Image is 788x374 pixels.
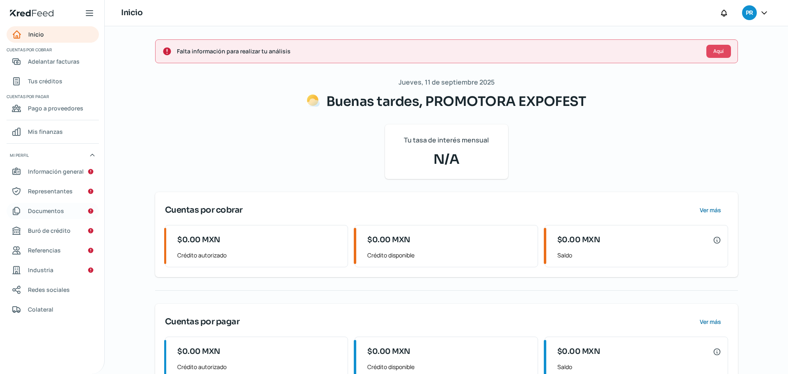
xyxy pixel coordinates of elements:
span: Falta información para realizar tu análisis [177,46,700,56]
h1: Inicio [121,7,142,19]
span: Adelantar facturas [28,56,80,67]
a: Mis finanzas [7,124,99,140]
span: Representantes [28,186,73,196]
a: Industria [7,262,99,278]
span: Tus créditos [28,76,62,86]
span: Crédito autorizado [177,250,341,260]
span: Industria [28,265,53,275]
span: $0.00 MXN [177,234,220,246]
a: Información general [7,163,99,180]
span: Aquí [713,49,724,54]
span: Inicio [28,29,44,39]
span: Saldo [557,362,721,372]
span: Crédito autorizado [177,362,341,372]
span: $0.00 MXN [367,346,410,357]
a: Tus créditos [7,73,99,89]
a: Representantes [7,183,99,200]
span: Crédito disponible [367,362,531,372]
a: Inicio [7,26,99,43]
span: PR [746,8,753,18]
span: Saldo [557,250,721,260]
button: Ver más [693,202,728,218]
span: Ver más [700,319,721,325]
span: Cuentas por cobrar [165,204,243,216]
span: Buró de crédito [28,225,71,236]
span: $0.00 MXN [557,234,600,246]
span: Jueves, 11 de septiembre 2025 [399,76,495,88]
a: Redes sociales [7,282,99,298]
span: $0.00 MXN [367,234,410,246]
span: Cuentas por pagar [7,93,98,100]
a: Colateral [7,301,99,318]
span: Cuentas por cobrar [7,46,98,53]
span: Cuentas por pagar [165,316,240,328]
button: Ver más [693,314,728,330]
span: Ver más [700,207,721,213]
a: Referencias [7,242,99,259]
span: Redes sociales [28,285,70,295]
span: N/A [395,149,498,169]
span: Información general [28,166,84,177]
span: Mi perfil [10,151,29,159]
a: Pago a proveedores [7,100,99,117]
span: Tu tasa de interés mensual [404,134,489,146]
span: $0.00 MXN [177,346,220,357]
button: Aquí [706,45,731,58]
span: Referencias [28,245,61,255]
span: Crédito disponible [367,250,531,260]
span: $0.00 MXN [557,346,600,357]
span: Buenas tardes, PROMOTORA EXPOFEST [326,93,586,110]
span: Documentos [28,206,64,216]
span: Colateral [28,304,53,314]
a: Documentos [7,203,99,219]
span: Pago a proveedores [28,103,83,113]
span: Mis finanzas [28,126,63,137]
img: Saludos [307,94,320,107]
a: Adelantar facturas [7,53,99,70]
a: Buró de crédito [7,223,99,239]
